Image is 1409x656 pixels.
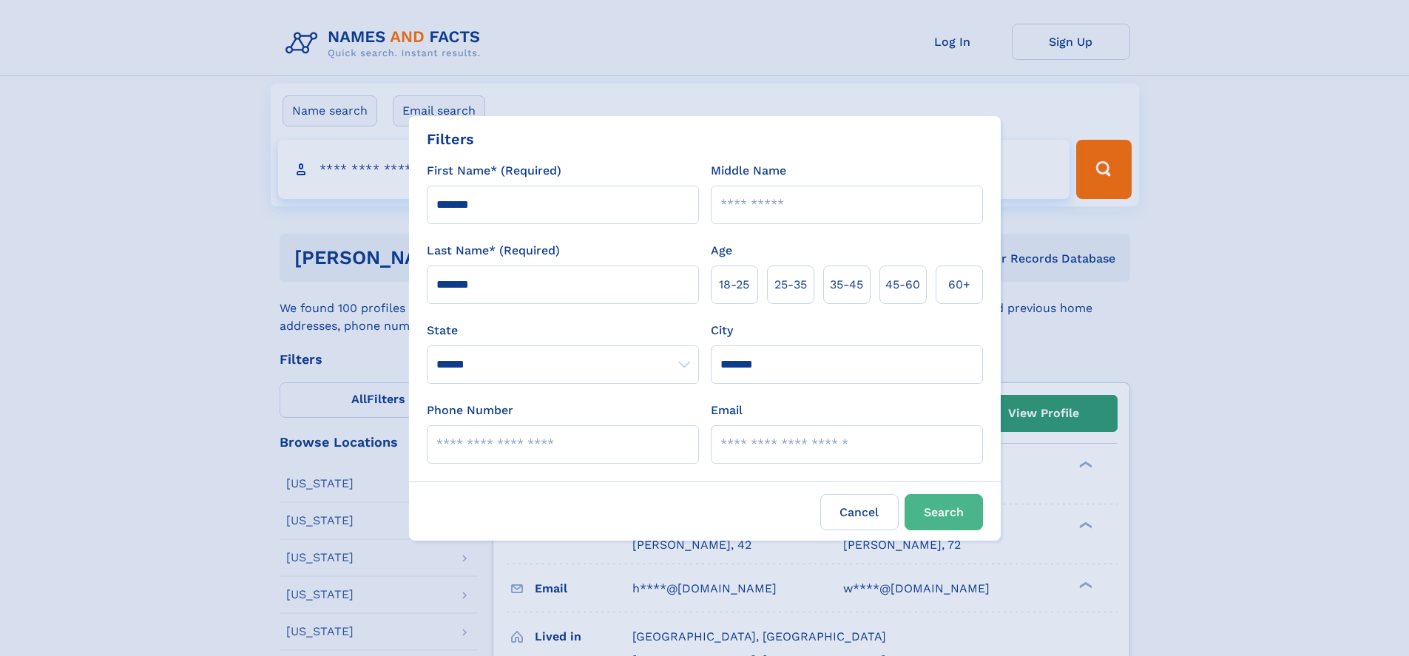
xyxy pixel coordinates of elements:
[427,242,560,260] label: Last Name* (Required)
[427,322,699,339] label: State
[711,322,733,339] label: City
[719,276,749,294] span: 18‑25
[427,402,513,419] label: Phone Number
[905,494,983,530] button: Search
[427,128,474,150] div: Filters
[774,276,807,294] span: 25‑35
[711,242,732,260] label: Age
[711,402,743,419] label: Email
[885,276,920,294] span: 45‑60
[711,162,786,180] label: Middle Name
[427,162,561,180] label: First Name* (Required)
[948,276,970,294] span: 60+
[830,276,863,294] span: 35‑45
[820,494,899,530] label: Cancel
